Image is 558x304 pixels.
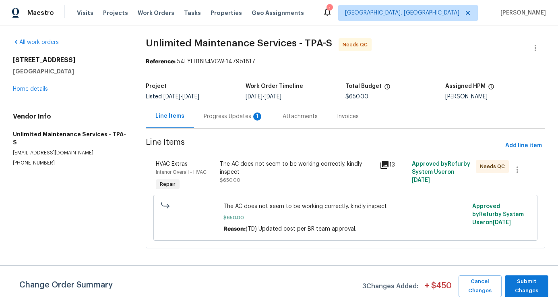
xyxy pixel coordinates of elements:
[146,59,176,65] b: Reference:
[502,138,545,153] button: Add line item
[223,214,468,222] span: $650.00
[380,160,407,170] div: 13
[138,9,174,17] span: Work Orders
[103,9,128,17] span: Projects
[13,130,126,146] h5: Unlimited Maintenance Services - TPA-S
[246,83,303,89] h5: Work Order Timeline
[163,94,199,100] span: -
[480,162,508,171] span: Needs QC
[13,67,126,75] h5: [GEOGRAPHIC_DATA]
[412,177,430,183] span: [DATE]
[156,161,188,167] span: HVAC Extras
[253,112,261,121] div: 1
[497,9,546,17] span: [PERSON_NAME]
[337,112,359,121] div: Invoices
[445,83,486,89] h5: Assigned HPM
[488,83,494,94] span: The hpm assigned to this work order.
[184,10,201,16] span: Tasks
[246,226,356,232] span: (TD) Updated cost per BR team approval.
[146,38,332,48] span: Unlimited Maintenance Services - TPA-S
[505,141,542,151] span: Add line item
[223,202,468,210] span: The AC does not seem to be working correctly. kindly inspect
[493,220,511,225] span: [DATE]
[246,94,281,100] span: -
[146,94,199,100] span: Listed
[220,160,375,176] div: The AC does not seem to be working correctly. kindly inspect
[252,9,304,17] span: Geo Assignments
[265,94,281,100] span: [DATE]
[223,226,246,232] span: Reason:
[204,112,263,121] div: Progress Updates
[13,160,126,167] p: [PHONE_NUMBER]
[146,83,167,89] h5: Project
[182,94,199,100] span: [DATE]
[13,40,59,45] a: All work orders
[384,83,391,94] span: The total cost of line items that have been proposed by Opendoor. This sum includes line items th...
[345,94,368,100] span: $650.00
[13,86,48,92] a: Home details
[27,9,54,17] span: Maestro
[13,56,126,64] h2: [STREET_ADDRESS]
[157,180,179,188] span: Repair
[13,112,126,121] h4: Vendor Info
[77,9,93,17] span: Visits
[283,112,318,121] div: Attachments
[472,204,524,225] span: Approved by Refurby System User on
[412,161,470,183] span: Approved by Refurby System User on
[13,150,126,156] p: [EMAIL_ADDRESS][DOMAIN_NAME]
[163,94,180,100] span: [DATE]
[220,178,240,183] span: $650.00
[246,94,262,100] span: [DATE]
[445,94,545,100] div: [PERSON_NAME]
[343,41,371,49] span: Needs QC
[345,9,459,17] span: [GEOGRAPHIC_DATA], [GEOGRAPHIC_DATA]
[156,170,207,175] span: Interior Overall - HVAC
[327,5,332,13] div: 1
[146,138,502,153] span: Line Items
[155,112,184,120] div: Line Items
[211,9,242,17] span: Properties
[146,58,545,66] div: 54EYEH18B4VGW-1479b1817
[345,83,382,89] h5: Total Budget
